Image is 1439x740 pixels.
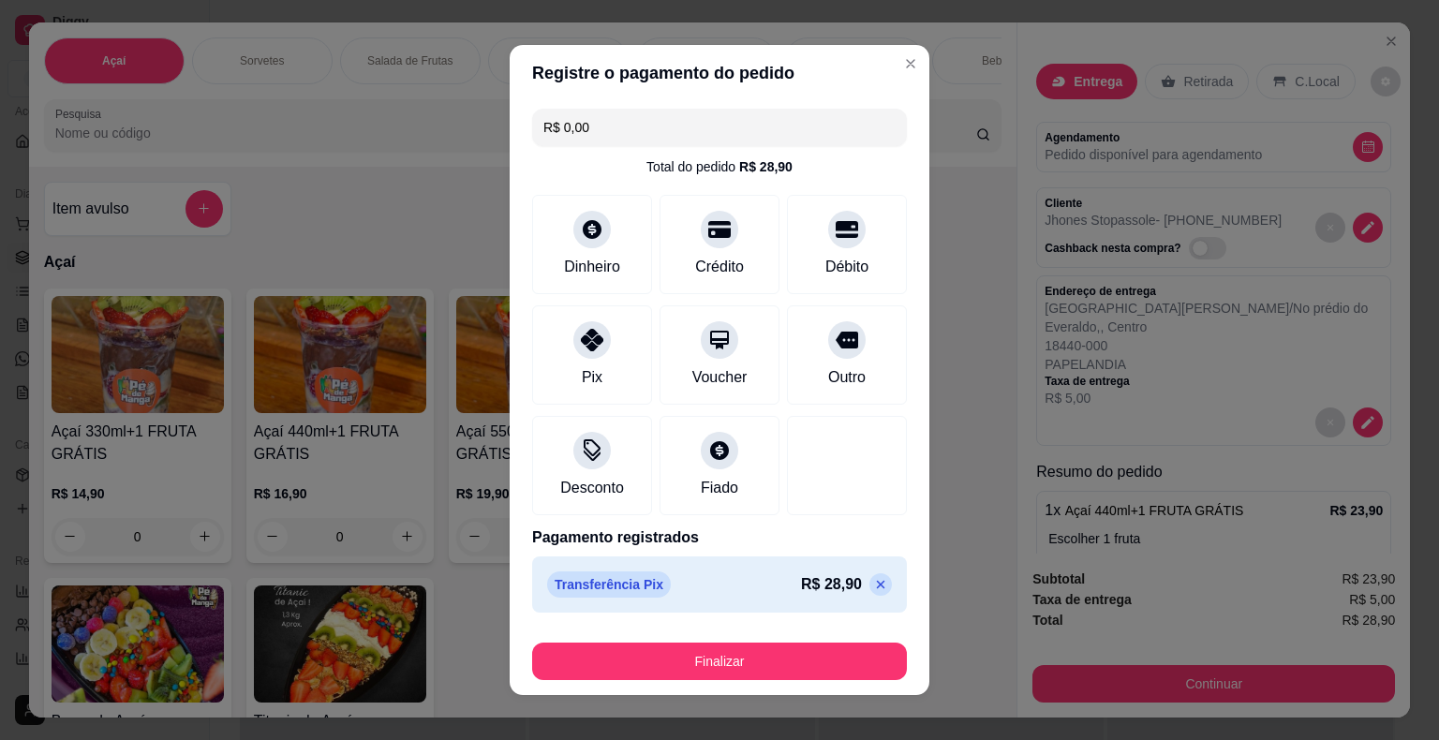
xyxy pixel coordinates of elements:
p: Pagamento registrados [532,526,907,549]
button: Close [896,49,926,79]
button: Finalizar [532,643,907,680]
p: Transferência Pix [547,571,671,598]
div: Desconto [560,477,624,499]
div: Voucher [692,366,748,389]
div: Crédito [695,256,744,278]
div: Pix [582,366,602,389]
div: Fiado [701,477,738,499]
div: Débito [825,256,868,278]
header: Registre o pagamento do pedido [510,45,929,101]
div: Dinheiro [564,256,620,278]
input: Ex.: hambúrguer de cordeiro [543,109,896,146]
div: R$ 28,90 [739,157,793,176]
div: Outro [828,366,866,389]
p: R$ 28,90 [801,573,862,596]
div: Total do pedido [646,157,793,176]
